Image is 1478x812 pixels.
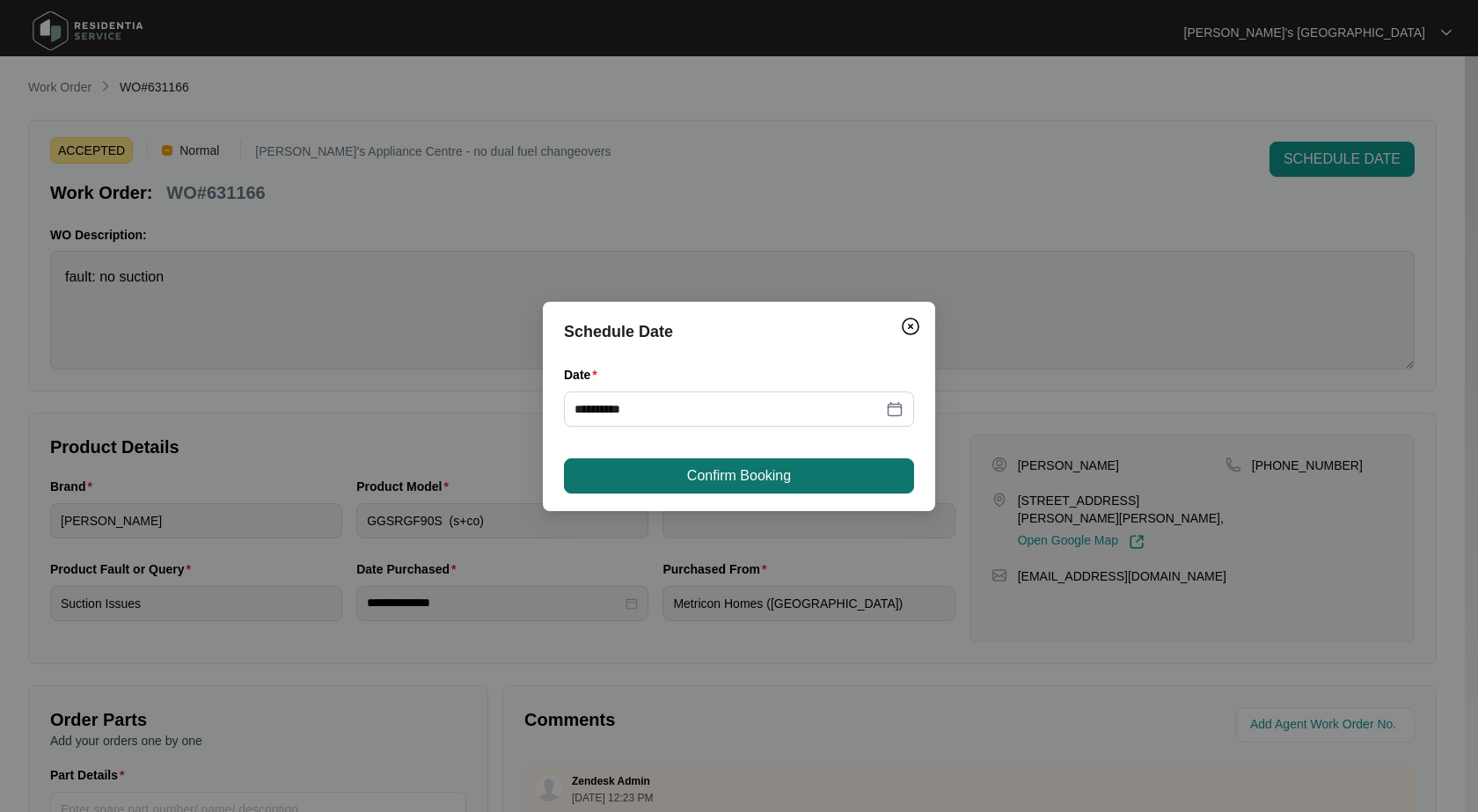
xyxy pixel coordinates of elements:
[564,366,604,384] label: Date
[564,319,914,344] div: Schedule Date
[564,458,914,494] button: Confirm Booking
[687,465,791,486] span: Confirm Booking
[896,312,925,340] button: Close
[900,316,921,337] img: closeCircle
[574,399,882,419] input: Date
